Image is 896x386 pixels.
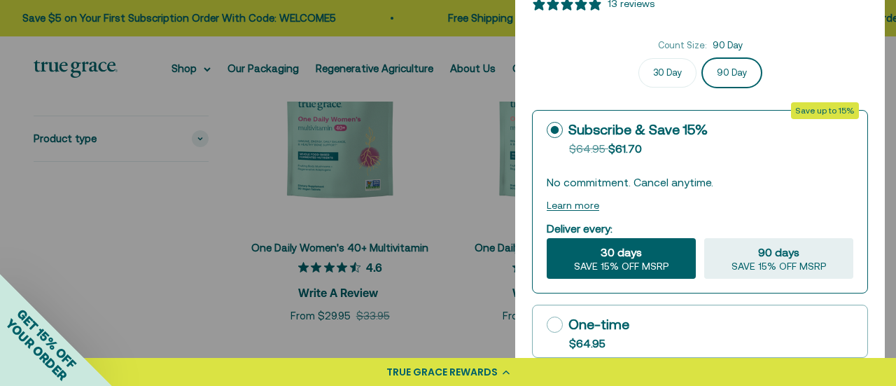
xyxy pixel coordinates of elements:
[713,39,743,53] span: 90 Day
[658,39,707,53] legend: Count Size:
[3,316,70,383] span: YOUR ORDER
[386,365,498,380] div: TRUE GRACE REWARDS
[14,306,79,371] span: GET 15% OFF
